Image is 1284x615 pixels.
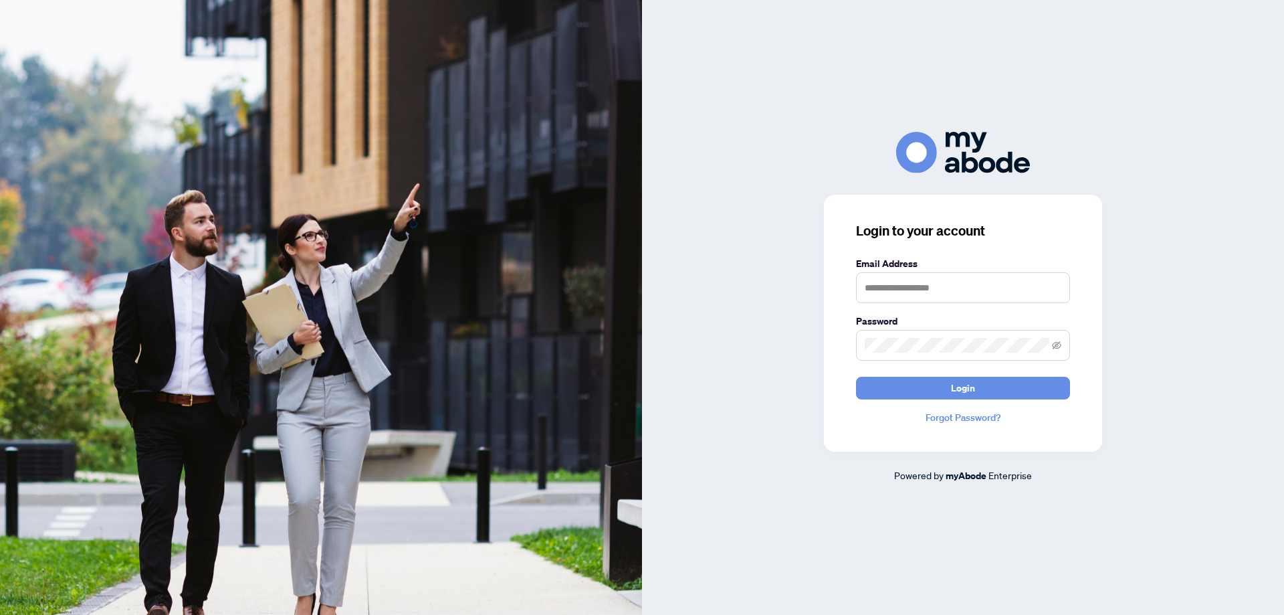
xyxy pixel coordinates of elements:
[856,256,1070,271] label: Email Address
[856,222,1070,240] h3: Login to your account
[856,410,1070,425] a: Forgot Password?
[856,314,1070,329] label: Password
[1052,341,1061,350] span: eye-invisible
[856,377,1070,400] button: Login
[951,377,975,399] span: Login
[894,469,944,481] span: Powered by
[946,468,986,483] a: myAbode
[988,469,1032,481] span: Enterprise
[896,132,1030,173] img: ma-logo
